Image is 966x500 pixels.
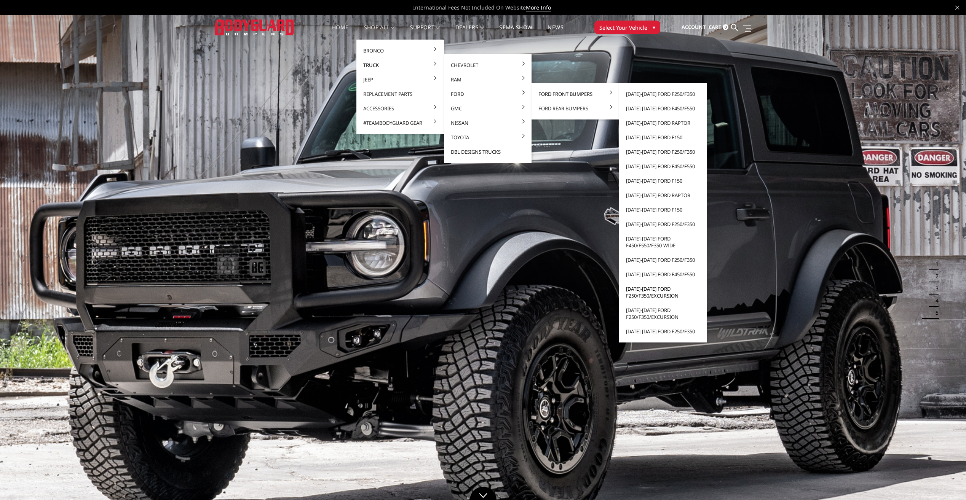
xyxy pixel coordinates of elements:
[622,174,704,188] a: [DATE]-[DATE] Ford F150
[682,24,706,30] span: Account
[682,17,706,38] a: Account
[535,87,616,101] a: Ford Front Bumpers
[622,253,704,267] a: [DATE]-[DATE] Ford F250/F350
[622,130,704,145] a: [DATE]-[DATE] Ford F150
[622,324,704,339] a: [DATE]-[DATE] Ford F250/F350
[410,25,440,40] a: Support
[622,231,704,253] a: [DATE]-[DATE] Ford F450/F550/F350-wide
[447,72,529,87] a: Ram
[447,101,529,116] a: GMC
[359,58,441,72] a: Truck
[332,25,348,40] a: Home
[622,267,704,282] a: [DATE]-[DATE] Ford F450/F550
[535,101,616,116] a: Ford Rear Bumpers
[359,43,441,58] a: Bronco
[622,303,704,324] a: [DATE]-[DATE] Ford F250/F350/Excursion
[622,101,704,116] a: [DATE]-[DATE] Ford F450/F550
[447,116,529,130] a: Nissan
[723,24,728,30] span: 0
[931,295,939,307] button: 4 of 5
[447,145,529,159] a: DBL Designs Trucks
[548,25,563,40] a: News
[931,270,939,282] button: 2 of 5
[359,72,441,87] a: Jeep
[526,4,551,11] a: More Info
[215,19,295,35] img: BODYGUARD BUMPERS
[931,307,939,319] button: 5 of 5
[455,25,484,40] a: Dealers
[622,145,704,159] a: [DATE]-[DATE] Ford F250/F350
[622,202,704,217] a: [DATE]-[DATE] Ford F150
[931,282,939,295] button: 3 of 5
[622,116,704,130] a: [DATE]-[DATE] Ford Raptor
[622,217,704,231] a: [DATE]-[DATE] Ford F250/F350
[359,101,441,116] a: Accessories
[447,58,529,72] a: Chevrolet
[447,87,529,101] a: Ford
[622,159,704,174] a: [DATE]-[DATE] Ford F450/F550
[599,24,647,32] span: Select Your Vehicle
[499,25,532,40] a: SEMA Show
[653,23,655,31] span: ▾
[359,116,441,130] a: #TeamBodyguard Gear
[931,258,939,270] button: 1 of 5
[622,188,704,202] a: [DATE]-[DATE] Ford Raptor
[447,130,529,145] a: Toyota
[709,17,728,38] a: Cart 0
[622,282,704,303] a: [DATE]-[DATE] Ford F250/F350/Excursion
[470,487,497,500] a: Click to Down
[622,87,704,101] a: [DATE]-[DATE] Ford F250/F350
[594,21,660,34] button: Select Your Vehicle
[364,25,395,40] a: shop all
[359,87,441,101] a: Replacement Parts
[709,24,722,30] span: Cart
